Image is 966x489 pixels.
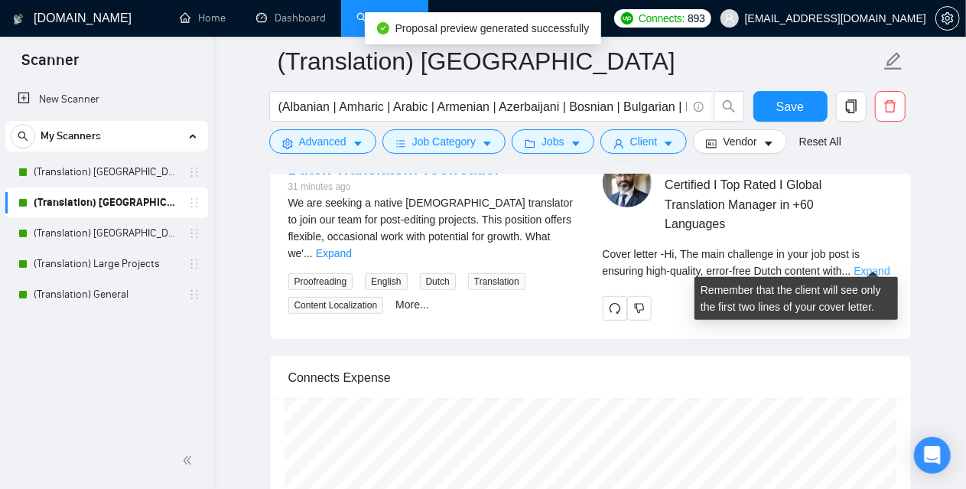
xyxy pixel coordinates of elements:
input: Scanner name... [278,42,880,80]
span: Advanced [299,133,346,150]
input: Search Freelance Jobs... [278,97,687,116]
span: holder [188,289,200,301]
a: searchScanner [356,11,413,24]
span: Proposal preview generated successfully [395,22,590,34]
span: user [613,138,624,149]
span: Save [776,97,804,116]
span: ... [842,265,851,277]
span: holder [188,197,200,209]
span: delete [876,99,905,113]
a: Reset All [799,133,841,150]
button: delete [875,91,906,122]
span: redo [603,302,626,315]
span: Jobs [542,133,564,150]
img: c1MnlZiiyiQb2tpEAeAz2i6vmMdAUKNpzgsfom6rexc319BjUqG6BNCiGK2NsCkp_T [603,158,652,207]
span: caret-down [353,138,363,149]
div: Remember that the client will see only the first two lines of your cover letter. [603,246,893,279]
li: New Scanner [5,84,208,115]
a: (Translation) [GEOGRAPHIC_DATA] [34,157,179,187]
span: Job Category [412,133,476,150]
button: folderJobscaret-down [512,129,594,154]
span: My Scanners [41,121,101,152]
span: edit [883,51,903,71]
span: holder [188,166,200,178]
span: Connects: [639,10,685,27]
button: search [11,124,35,148]
div: We are seeking a native Dutch-speaking translator to join our team for post-editing projects. Thi... [288,194,578,262]
span: Translation [468,273,525,290]
span: copy [837,99,866,113]
a: More... [395,298,429,311]
button: redo [603,296,627,321]
a: (Translation) Large Projects [34,249,179,279]
li: My Scanners [5,121,208,310]
button: search [714,91,744,122]
span: Cover letter - Hi, The main challenge in your job post is ensuring high-quality, error-free Dutch... [603,248,860,277]
span: We are seeking a native [DEMOGRAPHIC_DATA] translator to join our team for post-editing projects.... [288,197,574,259]
span: Client [630,133,658,150]
span: bars [395,138,406,149]
span: user [724,13,735,24]
span: check-circle [377,22,389,34]
span: English [365,273,407,290]
button: setting [935,6,960,31]
img: logo [13,7,24,31]
a: (Translation) [GEOGRAPHIC_DATA] [34,218,179,249]
div: 31 minutes ago [288,180,501,194]
span: ... [304,247,313,259]
span: Certified I Top Rated I Global Translation Manager in +60 Languages [665,175,847,233]
span: Content Localization [288,297,384,314]
span: holder [188,227,200,240]
span: caret-down [482,138,493,149]
button: settingAdvancedcaret-down [269,129,376,154]
a: Expand [854,265,890,277]
a: setting [935,12,960,24]
span: folder [525,138,535,149]
span: Proofreading [288,273,353,290]
a: (Translation) General [34,279,179,310]
button: dislike [627,296,652,321]
button: Save [753,91,828,122]
span: setting [936,12,959,24]
span: info-circle [694,102,704,112]
button: idcardVendorcaret-down [693,129,786,154]
span: search [714,99,743,113]
span: setting [282,138,293,149]
a: (Translation) [GEOGRAPHIC_DATA] [34,187,179,218]
div: Connects Expense [288,356,893,399]
a: homeHome [180,11,226,24]
a: New Scanner [18,84,196,115]
span: double-left [182,453,197,468]
span: search [11,131,34,142]
button: copy [836,91,867,122]
div: Open Intercom Messenger [914,437,951,474]
div: Remember that the client will see only the first two lines of your cover letter. [694,277,898,320]
span: Vendor [723,133,756,150]
span: caret-down [663,138,674,149]
span: 893 [688,10,704,27]
a: Expand [316,247,352,259]
span: caret-down [763,138,774,149]
img: upwork-logo.png [621,12,633,24]
span: Dutch [420,273,456,290]
span: holder [188,258,200,270]
span: dislike [634,302,645,315]
button: barsJob Categorycaret-down [382,129,506,154]
span: idcard [706,138,717,149]
button: userClientcaret-down [600,129,688,154]
a: dashboardDashboard [256,11,326,24]
span: Scanner [9,49,91,81]
span: caret-down [571,138,581,149]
